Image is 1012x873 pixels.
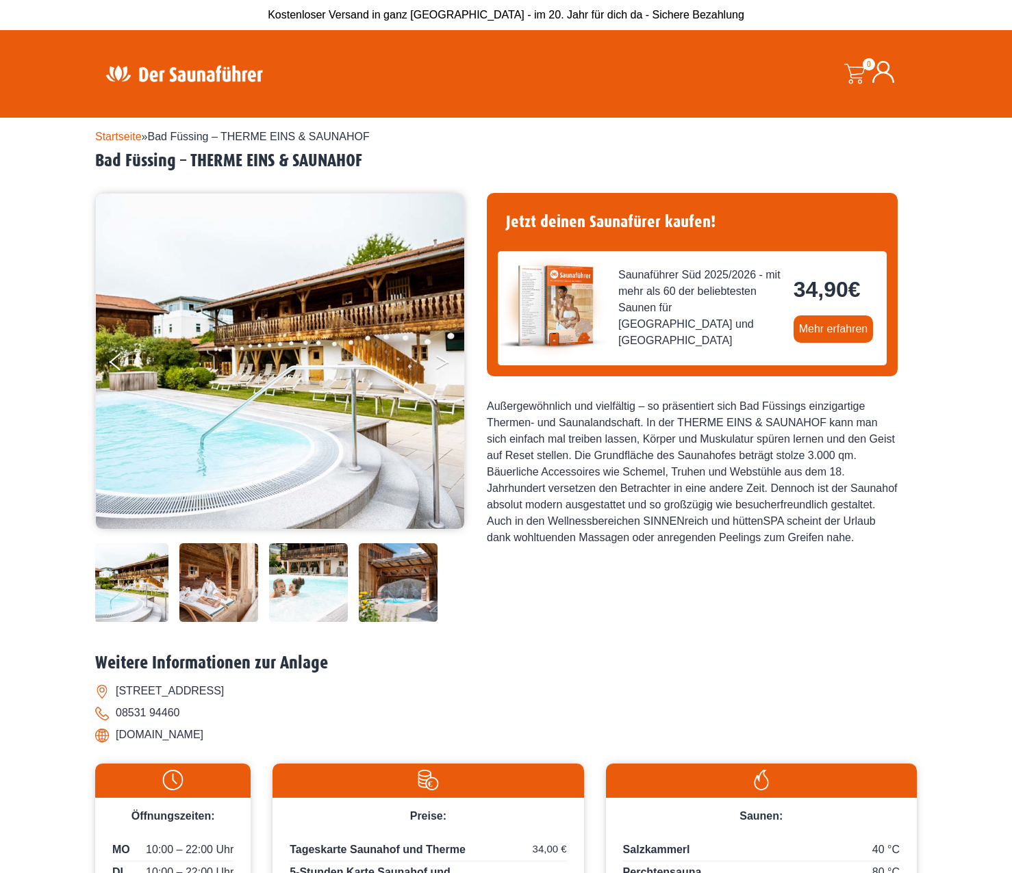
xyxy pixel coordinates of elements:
span: » [95,131,370,142]
span: Bad Füssing – THERME EINS & SAUNAHOF [148,131,370,142]
span: Öffnungszeiten: [131,810,215,822]
li: [DOMAIN_NAME] [95,724,917,746]
span: Saunaführer Süd 2025/2026 - mit mehr als 60 der beliebtesten Saunen für [GEOGRAPHIC_DATA] und [GE... [618,267,783,349]
img: Uhr-weiss.svg [102,770,244,790]
div: Außergewöhnlich und vielfältig – so präsentiert sich Bad Füssings einzigartige Thermen- und Sauna... [487,398,898,546]
li: [STREET_ADDRESS] [95,680,917,702]
p: Tageskarte Saunahof und Therme [290,842,566,861]
span: Salzkammerl [623,844,690,855]
img: Preise-weiss.svg [279,770,577,790]
span: 0 [863,58,875,70]
h2: Weitere Informationen zur Anlage [95,653,917,674]
h2: Bad Füssing – THERME EINS & SAUNAHOF [95,151,917,172]
a: Startseite [95,131,142,142]
bdi: 34,90 [794,277,861,302]
span: 10:00 – 22:00 Uhr [146,842,233,858]
img: Flamme-weiss.svg [613,770,910,790]
span: € [848,277,861,302]
button: Next [435,348,469,382]
span: Kostenloser Versand in ganz [GEOGRAPHIC_DATA] - im 20. Jahr für dich da - Sichere Bezahlung [268,9,744,21]
span: Preise: [410,810,446,822]
span: Saunen: [739,810,783,822]
span: 40 °C [872,842,900,858]
h4: Jetzt deinen Saunafürer kaufen! [498,204,887,240]
img: der-saunafuehrer-2025-sued.jpg [498,251,607,361]
span: 34,00 € [533,842,567,857]
a: Mehr erfahren [794,315,874,343]
span: MO [112,842,130,858]
li: 08531 94460 [95,702,917,724]
button: Previous [110,348,144,382]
